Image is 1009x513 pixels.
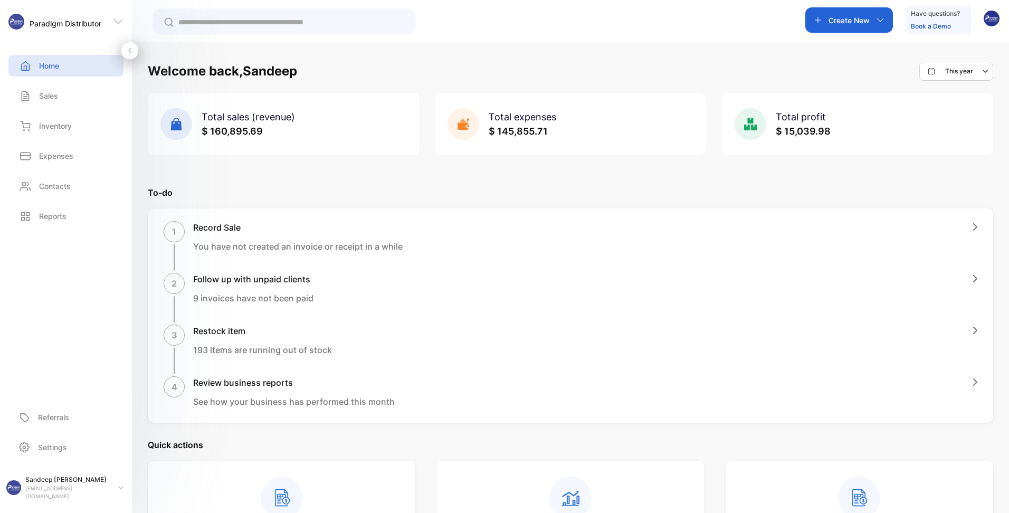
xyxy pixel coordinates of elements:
[193,240,403,253] p: You have not created an invoice or receipt in a while
[193,395,395,408] p: See how your business has performed this month
[829,15,870,26] p: Create New
[148,186,993,199] p: To-do
[776,111,826,122] span: Total profit
[919,62,993,81] button: This year
[805,7,893,33] button: Create New
[776,126,831,137] span: $ 15,039.98
[8,14,24,30] img: logo
[202,126,263,137] span: $ 160,895.69
[38,442,67,453] p: Settings
[193,273,313,286] h1: Follow up with unpaid clients
[148,439,993,451] p: Quick actions
[202,111,295,122] span: Total sales (revenue)
[39,150,73,161] p: Expenses
[489,126,548,137] span: $ 145,855.71
[39,211,66,222] p: Reports
[193,325,332,337] h1: Restock item
[172,225,176,238] p: 1
[489,111,556,122] span: Total expenses
[39,120,72,131] p: Inventory
[984,7,1000,33] button: avatar
[39,180,71,192] p: Contacts
[25,475,110,484] p: Sandeep [PERSON_NAME]
[193,376,395,389] h1: Review business reports
[193,221,403,234] h1: Record Sale
[193,344,332,356] p: 193 items are running out of stock
[945,66,973,76] p: This year
[25,484,110,500] p: [EMAIL_ADDRESS][DOMAIN_NAME]
[172,381,177,393] p: 4
[148,62,297,81] h1: Welcome back, Sandeep
[38,412,69,423] p: Referrals
[6,480,21,495] img: profile
[39,90,58,101] p: Sales
[984,11,1000,26] img: avatar
[193,292,313,305] p: 9 invoices have not been paid
[911,22,951,30] a: Book a Demo
[172,277,177,290] p: 2
[30,18,101,29] p: Paradigm Distributor
[172,329,177,341] p: 3
[39,60,59,71] p: Home
[911,8,960,19] p: Have questions?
